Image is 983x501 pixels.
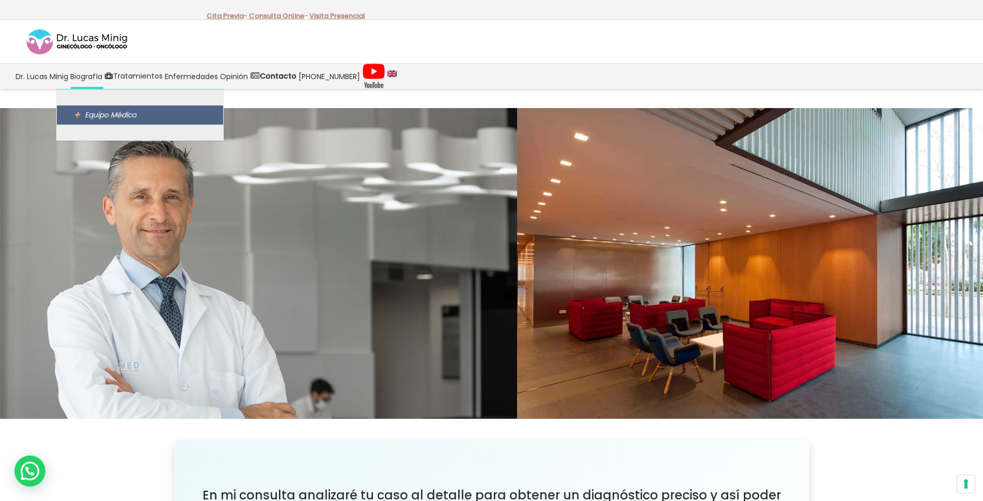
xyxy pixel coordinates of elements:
button: Sus preferencias de consentimiento para tecnologías de seguimiento [957,475,975,493]
a: Tratamientos [103,64,164,89]
p: - [207,9,247,23]
span: Tratamientos [113,70,163,82]
p: - [249,9,308,23]
a: Enfermedades [164,64,219,89]
a: Visita Presencial [309,11,365,21]
span: Equipo Médico [85,110,136,120]
a: Biografía [69,64,103,89]
span: Opinión [220,70,248,82]
span: Enfermedades [165,70,218,82]
a: Equipo Médico [57,105,223,125]
a: Consulta Online [249,11,304,21]
a: language english [386,64,398,89]
span: Dr. Lucas Minig [15,70,68,82]
strong: Contacto [260,71,297,81]
a: Videos Youtube Ginecología [361,64,386,89]
a: [PHONE_NUMBER] [298,64,361,89]
a: Opinión [219,64,249,89]
a: Cita Previa [207,11,244,21]
span: Biografía [70,70,102,82]
span: [PHONE_NUMBER] [299,70,360,82]
a: Contacto [249,64,298,89]
img: Videos Youtube Ginecología [362,63,385,89]
a: Dr. Lucas Minig [14,64,69,89]
img: language english [387,70,397,77]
